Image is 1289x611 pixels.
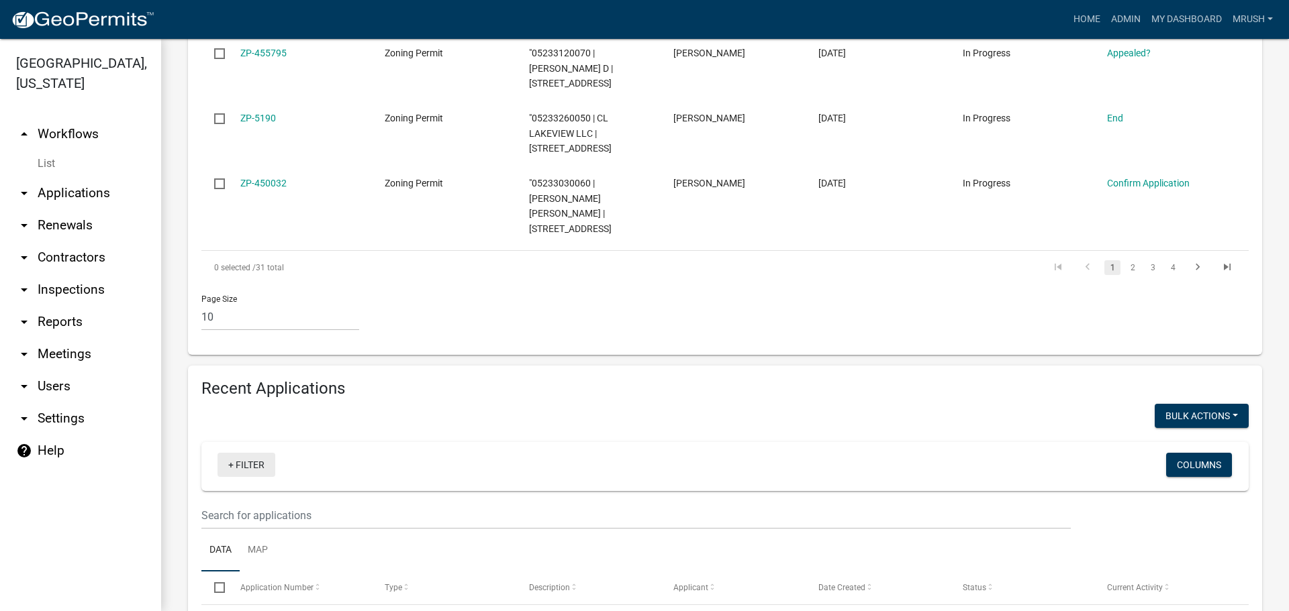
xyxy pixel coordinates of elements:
span: Zoning Permit [385,178,443,188]
span: Applicant [673,583,708,592]
span: In Progress [963,113,1010,123]
i: arrow_drop_down [16,410,32,427]
span: Brennan Lauterbach [673,48,745,58]
span: Zoning Permit [385,113,443,123]
a: Data [201,529,240,572]
a: Home [1068,7,1106,32]
span: 07/15/2025 [818,178,846,188]
span: Date Created [818,583,865,592]
a: go to last page [1214,260,1240,275]
a: Appealed? [1107,48,1151,58]
input: Search for applications [201,502,1071,529]
a: End [1107,113,1123,123]
i: arrow_drop_down [16,282,32,298]
a: 3 [1145,260,1161,275]
a: + Filter [218,453,275,477]
span: "05233260050 | CL LAKEVIEW LLC | 5266 LAKEVIEW DR [529,113,612,154]
span: 0 selected / [214,263,256,272]
datatable-header-cell: Type [372,571,516,604]
a: My Dashboard [1146,7,1227,32]
a: 4 [1165,260,1181,275]
datatable-header-cell: Current Activity [1094,571,1239,604]
li: page 3 [1143,256,1163,279]
a: MRush [1227,7,1278,32]
i: arrow_drop_down [16,378,32,394]
datatable-header-cell: Applicant [661,571,805,604]
li: page 4 [1163,256,1183,279]
span: "05233030060 | MARTENS DANILE LOUIS | 15347 CRANE ST [529,178,612,234]
datatable-header-cell: Select [201,571,227,604]
datatable-header-cell: Status [950,571,1094,604]
span: Zoning Permit [385,48,443,58]
span: Chris Schrock [673,113,745,123]
a: ZP-455795 [240,48,287,58]
a: go to previous page [1075,260,1100,275]
h4: Recent Applications [201,379,1249,398]
span: Description [529,583,570,592]
a: ZP-5190 [240,113,276,123]
button: Columns [1166,453,1232,477]
i: arrow_drop_down [16,217,32,233]
span: Status [963,583,986,592]
button: Bulk Actions [1155,404,1249,428]
span: In Progress [963,48,1010,58]
a: Confirm Application [1107,178,1190,188]
a: go to next page [1185,260,1210,275]
span: 07/24/2025 [818,113,846,123]
span: In Progress [963,178,1010,188]
span: Current Activity [1107,583,1163,592]
li: page 2 [1123,256,1143,279]
datatable-header-cell: Application Number [227,571,371,604]
a: Map [240,529,276,572]
i: arrow_drop_down [16,314,32,330]
a: 1 [1104,260,1120,275]
span: Mary Thompson [673,178,745,188]
i: arrow_drop_up [16,126,32,142]
i: arrow_drop_down [16,249,32,266]
datatable-header-cell: Date Created [805,571,949,604]
i: arrow_drop_down [16,346,32,362]
a: go to first page [1045,260,1071,275]
div: 31 total [201,251,615,284]
span: "05233120070 | LAUTERBACH BRENNAN D | 15286 BAYSIDE AVE [529,48,613,89]
a: Admin [1106,7,1146,32]
i: arrow_drop_down [16,185,32,201]
a: 2 [1125,260,1141,275]
span: Application Number [240,583,314,592]
span: 07/28/2025 [818,48,846,58]
a: ZP-450032 [240,178,287,188]
datatable-header-cell: Description [516,571,661,604]
i: help [16,443,32,459]
li: page 1 [1102,256,1123,279]
span: Type [385,583,402,592]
